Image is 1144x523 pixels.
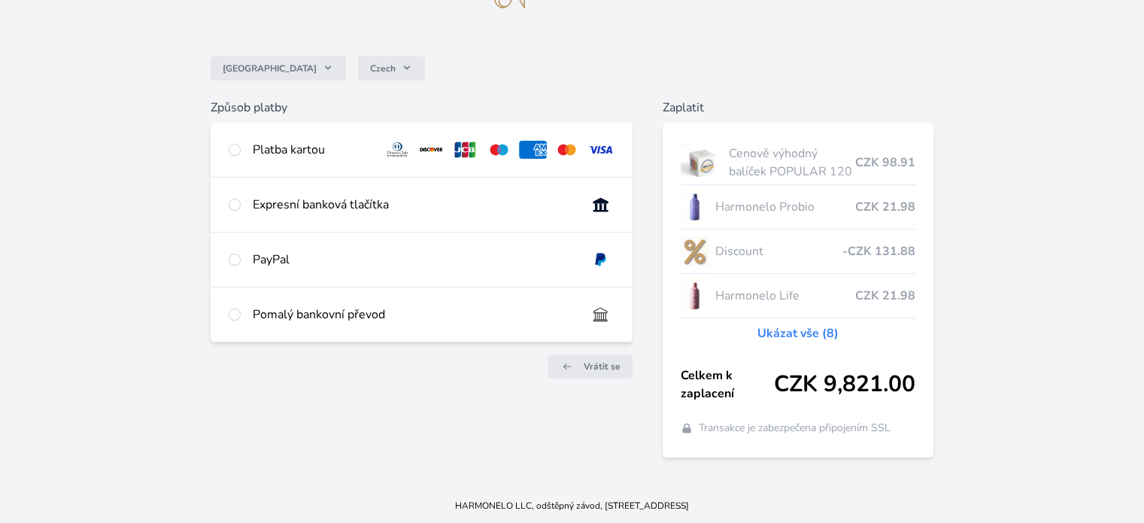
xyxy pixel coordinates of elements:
[774,371,915,398] span: CZK 9,821.00
[223,62,317,74] span: [GEOGRAPHIC_DATA]
[699,421,891,436] span: Transakce je zabezpečena připojením SSL
[729,144,854,181] span: Cenově výhodný balíček POPULAR 120
[211,56,346,81] button: [GEOGRAPHIC_DATA]
[681,366,774,403] span: Celkem k zaplacení
[757,324,839,342] a: Ukázat vše (8)
[253,141,372,159] div: Platba kartou
[253,196,574,214] div: Expresní banková tlačítka
[842,242,915,260] span: -CZK 131.88
[548,354,633,379] a: Vrátit se
[715,242,842,260] span: Discount
[451,141,479,159] img: jcb.svg
[253,306,574,324] div: Pomalý bankovní převod
[519,141,547,159] img: amex.svg
[681,233,709,270] img: discount-lo.png
[587,251,614,269] img: paypal.svg
[681,188,709,226] img: CLEAN_PROBIO_se_stinem_x-lo.jpg
[358,56,425,81] button: Czech
[211,99,632,117] h6: Způsob platby
[384,141,411,159] img: diners.svg
[855,287,915,305] span: CZK 21.98
[681,144,724,181] img: popular.jpg
[587,196,614,214] img: onlineBanking_CZ.svg
[584,360,621,372] span: Vrátit se
[715,287,854,305] span: Harmonelo Life
[855,154,915,172] span: CZK 98.91
[417,141,445,159] img: discover.svg
[553,141,581,159] img: mc.svg
[253,251,574,269] div: PayPal
[855,198,915,216] span: CZK 21.98
[715,198,854,216] span: Harmonelo Probio
[587,306,614,324] img: bankTransfer_IBAN.svg
[681,277,709,315] img: CLEAN_LIFE_se_stinem_x-lo.jpg
[587,141,614,159] img: visa.svg
[485,141,513,159] img: maestro.svg
[663,99,933,117] h6: Zaplatit
[370,62,396,74] span: Czech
